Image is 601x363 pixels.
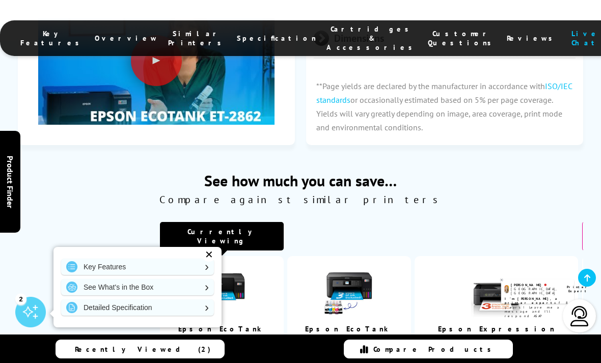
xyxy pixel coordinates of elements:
[326,24,418,52] span: Cartridges & Accessories
[61,259,214,275] a: Key Features
[15,293,26,304] div: 2
[168,29,227,47] span: Similar Printers
[434,272,546,282] div: [PERSON_NAME]
[421,277,430,295] img: amy-livechat.png
[160,222,284,250] div: Currently Viewing
[202,247,216,262] div: ✕
[178,324,266,343] a: Epson EcoTank ET-2862
[569,306,590,326] img: user-headset-light.svg
[18,193,583,206] span: Compare against similar printers
[306,69,583,145] p: **Page yields are declared by the manufacturer in accordance with or occasionally estimated based...
[75,345,211,354] span: Recently Viewed (2)
[344,340,513,358] a: Compare Products
[421,302,539,321] b: I'm [PERSON_NAME], a printer expert
[428,29,497,47] span: Customer Questions
[20,29,85,47] span: Key Features
[421,302,566,351] p: of 8 years! Leave me a message and I'll respond ASAP
[237,34,316,43] span: Specification
[18,171,583,190] span: See how much you can save…
[507,34,558,43] span: Reviews
[197,266,248,317] img: epson-et-2862-ink-included-med.jpg
[316,81,572,105] a: ISO/IEC standards
[305,324,393,343] a: Epson EcoTank ET-2851
[61,279,214,295] a: See What's in the Box
[5,155,15,208] span: Product Finder
[434,282,546,300] div: [GEOGRAPHIC_DATA], [GEOGRAPHIC_DATA]
[323,266,374,317] img: epson-et-2850-ink-included-new-small.jpg
[56,340,225,358] a: Recently Viewed (2)
[373,345,497,354] span: Compare Products
[61,299,214,316] a: Detailed Specification
[95,34,158,43] span: Overview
